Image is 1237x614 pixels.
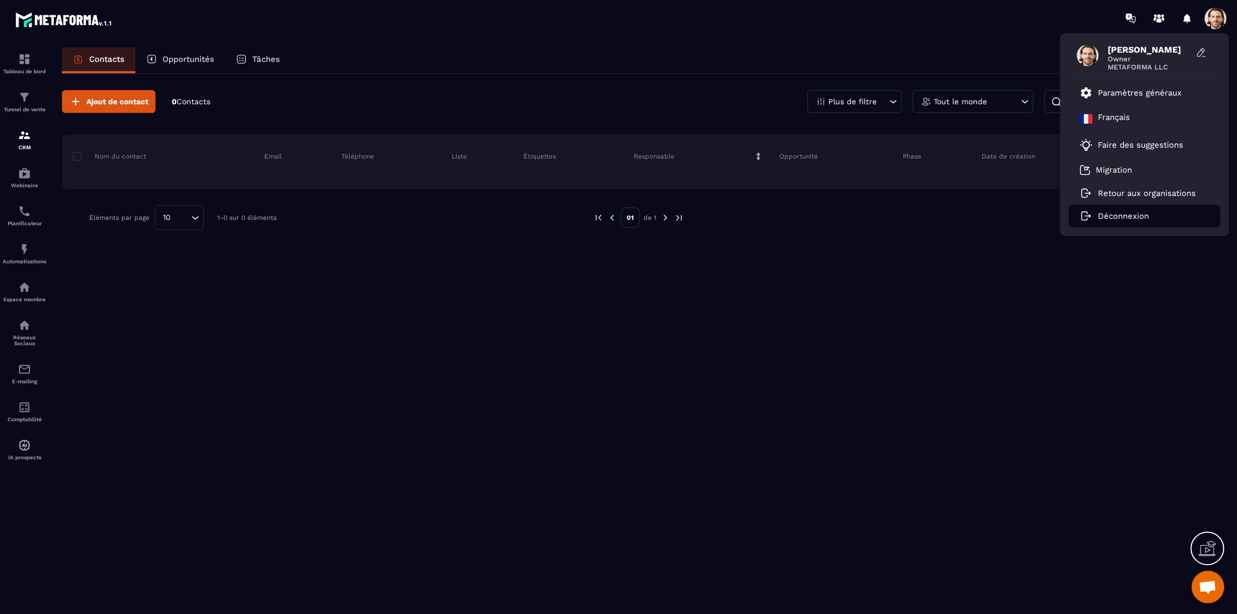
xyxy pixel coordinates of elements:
a: social-networksocial-networkRéseaux Sociaux [3,311,46,355]
p: Français [1098,112,1130,125]
p: CRM [3,144,46,150]
span: Contacts [177,97,210,106]
a: automationsautomationsWebinaire [3,159,46,197]
p: Opportunités [163,54,214,64]
p: Téléphone [341,152,374,161]
img: accountant [18,401,31,414]
img: prev [593,213,603,223]
p: Migration [1096,165,1132,175]
p: Phase [903,152,921,161]
span: Ajout de contact [86,96,148,107]
p: Contacts [89,54,124,64]
p: Responsable [634,152,674,161]
p: Webinaire [3,182,46,188]
p: Réseaux Sociaux [3,334,46,346]
p: Automatisations [3,258,46,264]
p: Éléments par page [89,214,149,221]
p: Plus de filtre [828,98,877,105]
p: Étiquettes [523,152,556,161]
p: IA prospects [3,454,46,460]
img: prev [607,213,617,223]
p: Tout le monde [934,98,987,105]
a: accountantaccountantComptabilité [3,393,46,431]
a: Retour aux organisations [1079,188,1196,198]
a: Paramètres généraux [1079,86,1182,99]
a: schedulerschedulerPlanificateur [3,197,46,235]
img: social-network [18,319,31,332]
p: Nom du contact [73,152,146,161]
img: formation [18,91,31,104]
img: scheduler [18,205,31,218]
span: Owner [1108,55,1189,63]
a: Mở cuộc trò chuyện [1191,571,1224,603]
p: Liste [452,152,467,161]
a: automationsautomationsEspace membre [3,273,46,311]
a: Faire des suggestions [1079,138,1196,151]
button: Ajout de contact [62,90,155,113]
p: de 1 [644,213,657,222]
a: emailemailE-mailing [3,355,46,393]
img: automations [18,439,31,452]
p: Faire des suggestions [1098,140,1183,150]
p: Paramètres généraux [1098,88,1182,98]
p: Email [264,152,282,161]
a: automationsautomationsAutomatisations [3,235,46,273]
img: next [674,213,684,223]
img: email [18,363,31,376]
img: formation [18,129,31,142]
p: 01 [621,207,640,228]
p: E-mailing [3,378,46,384]
a: Migration [1079,164,1132,175]
p: Tâches [252,54,280,64]
a: formationformationCRM [3,121,46,159]
p: Opportunité [779,152,817,161]
input: Search for option [174,212,189,224]
img: next [660,213,670,223]
div: Search for option [155,205,204,230]
img: automations [18,167,31,180]
a: Tâches [225,47,291,73]
p: Espace membre [3,296,46,302]
a: formationformationTableau de bord [3,45,46,83]
p: Tableau de bord [3,68,46,74]
p: Comptabilité [3,416,46,422]
p: Planificateur [3,220,46,226]
p: Tunnel de vente [3,106,46,112]
p: 1-0 sur 0 éléments [217,214,277,221]
span: METAFORMA LLC [1108,63,1189,71]
a: Opportunités [135,47,225,73]
span: [PERSON_NAME] [1108,45,1189,55]
p: Déconnexion [1098,211,1149,221]
p: Retour aux organisations [1098,188,1196,198]
img: logo [15,10,113,29]
a: Contacts [62,47,135,73]
img: formation [18,53,31,66]
a: formationformationTunnel de vente [3,83,46,121]
p: Date de création [982,152,1035,161]
span: 10 [159,212,174,224]
img: automations [18,281,31,294]
p: 0 [172,97,210,107]
img: automations [18,243,31,256]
